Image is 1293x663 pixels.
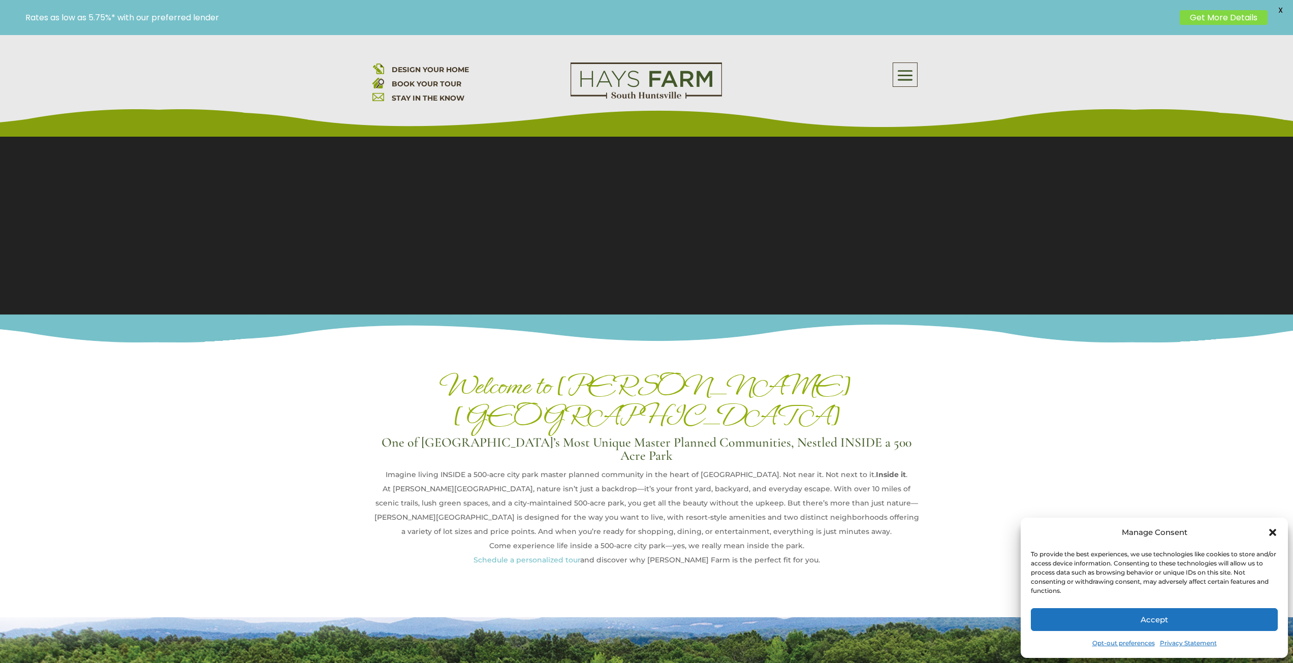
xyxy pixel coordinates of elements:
[392,93,464,103] a: STAY IN THE KNOW
[372,539,921,553] div: Come experience life inside a 500-acre city park—yes, we really mean inside the park.
[876,470,906,479] strong: Inside it
[571,92,722,101] a: hays farm homes huntsville development
[1273,3,1288,18] span: X
[372,371,921,436] h1: Welcome to [PERSON_NAME][GEOGRAPHIC_DATA]
[392,79,461,88] a: BOOK YOUR TOUR
[1092,636,1155,650] a: Opt-out preferences
[372,467,921,482] div: Imagine living INSIDE a 500-acre city park master planned community in the heart of [GEOGRAPHIC_D...
[1122,525,1187,540] div: Manage Consent
[1180,10,1268,25] a: Get More Details
[1031,608,1278,631] button: Accept
[1031,550,1277,595] div: To provide the best experiences, we use technologies like cookies to store and/or access device i...
[474,555,580,564] a: Schedule a personalized tour
[25,13,1175,22] p: Rates as low as 5.75%* with our preferred lender
[372,553,921,567] p: and discover why [PERSON_NAME] Farm is the perfect fit for you.
[372,482,921,539] div: At [PERSON_NAME][GEOGRAPHIC_DATA], nature isn’t just a backdrop—it’s your front yard, backyard, a...
[571,62,722,99] img: Logo
[372,436,921,467] h3: One of [GEOGRAPHIC_DATA]’s Most Unique Master Planned Communities, Nestled INSIDE a 500 Acre Park
[1268,527,1278,538] div: Close dialog
[1160,636,1217,650] a: Privacy Statement
[392,65,469,74] a: DESIGN YOUR HOME
[372,77,384,88] img: book your home tour
[372,62,384,74] img: design your home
